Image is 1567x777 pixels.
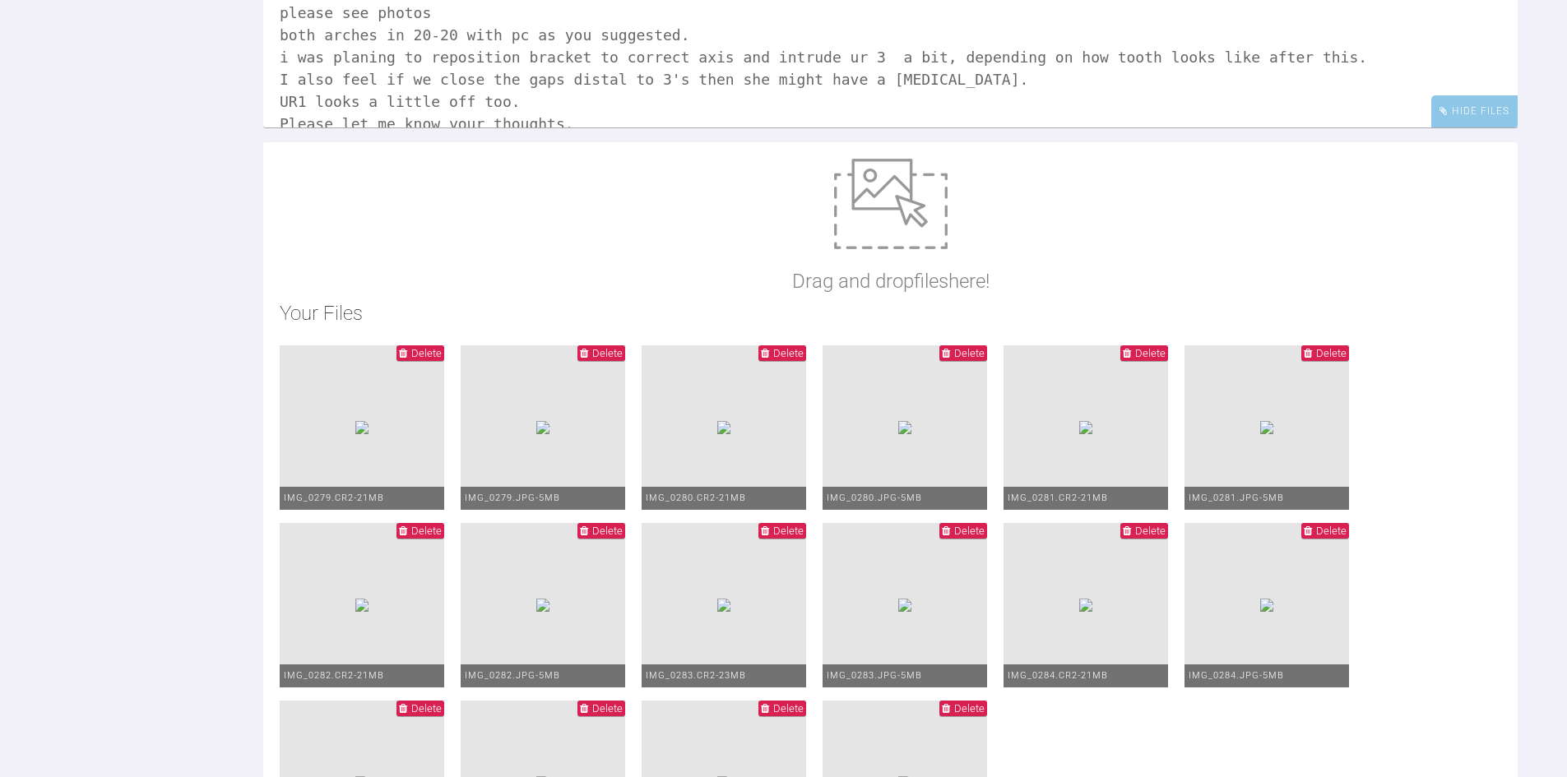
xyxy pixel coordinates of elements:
[773,347,804,359] span: Delete
[355,599,369,612] img: 763f764d-42ed-4b6b-aae3-e702f5481aa2
[592,702,623,715] span: Delete
[1260,421,1273,434] img: cee014c4-0e3c-4c49-b9f9-60aa8d4babe4
[1008,493,1108,503] span: IMG_0281.CR2 - 21MB
[898,599,911,612] img: ba72d31d-084a-4bb6-94fe-ac0cb52c8e97
[773,702,804,715] span: Delete
[827,493,922,503] span: IMG_0280.JPG - 5MB
[1008,670,1108,681] span: IMG_0284.CR2 - 21MB
[1316,525,1347,537] span: Delete
[1135,347,1166,359] span: Delete
[646,493,746,503] span: IMG_0280.CR2 - 21MB
[536,421,549,434] img: 19b47656-6e82-4759-8b3e-2c1f0570fa6c
[592,347,623,359] span: Delete
[411,525,442,537] span: Delete
[792,266,990,297] p: Drag and drop files here!
[773,525,804,537] span: Delete
[827,670,922,681] span: IMG_0283.JPG - 5MB
[411,702,442,715] span: Delete
[717,599,730,612] img: a739e61b-3d90-4fe7-b353-e32310fe18ef
[1189,493,1284,503] span: IMG_0281.JPG - 5MB
[1316,347,1347,359] span: Delete
[1135,525,1166,537] span: Delete
[717,421,730,434] img: 07a9ec56-53de-4f63-adf7-6f10ee681b82
[465,493,560,503] span: IMG_0279.JPG - 5MB
[592,525,623,537] span: Delete
[1079,599,1092,612] img: fa523e47-f364-4f40-87f5-9916ebf5e039
[954,347,985,359] span: Delete
[536,599,549,612] img: 78c7d343-d89d-44cc-9c76-fcefae5e333a
[280,298,1501,329] h2: Your Files
[465,670,560,681] span: IMG_0282.JPG - 5MB
[898,421,911,434] img: d6791d9f-9b06-404a-a744-dcde45d201d2
[284,670,384,681] span: IMG_0282.CR2 - 21MB
[355,421,369,434] img: 4c53e9d9-52df-40a9-a050-426eb7879454
[1260,599,1273,612] img: 156360bf-3ca0-4180-814e-33a889fb769c
[646,670,746,681] span: IMG_0283.CR2 - 23MB
[284,493,384,503] span: IMG_0279.CR2 - 21MB
[411,347,442,359] span: Delete
[1431,95,1518,127] div: Hide Files
[1079,421,1092,434] img: c63dc31c-590b-418e-9c01-3ad724fa3e2f
[954,525,985,537] span: Delete
[954,702,985,715] span: Delete
[1189,670,1284,681] span: IMG_0284.JPG - 5MB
